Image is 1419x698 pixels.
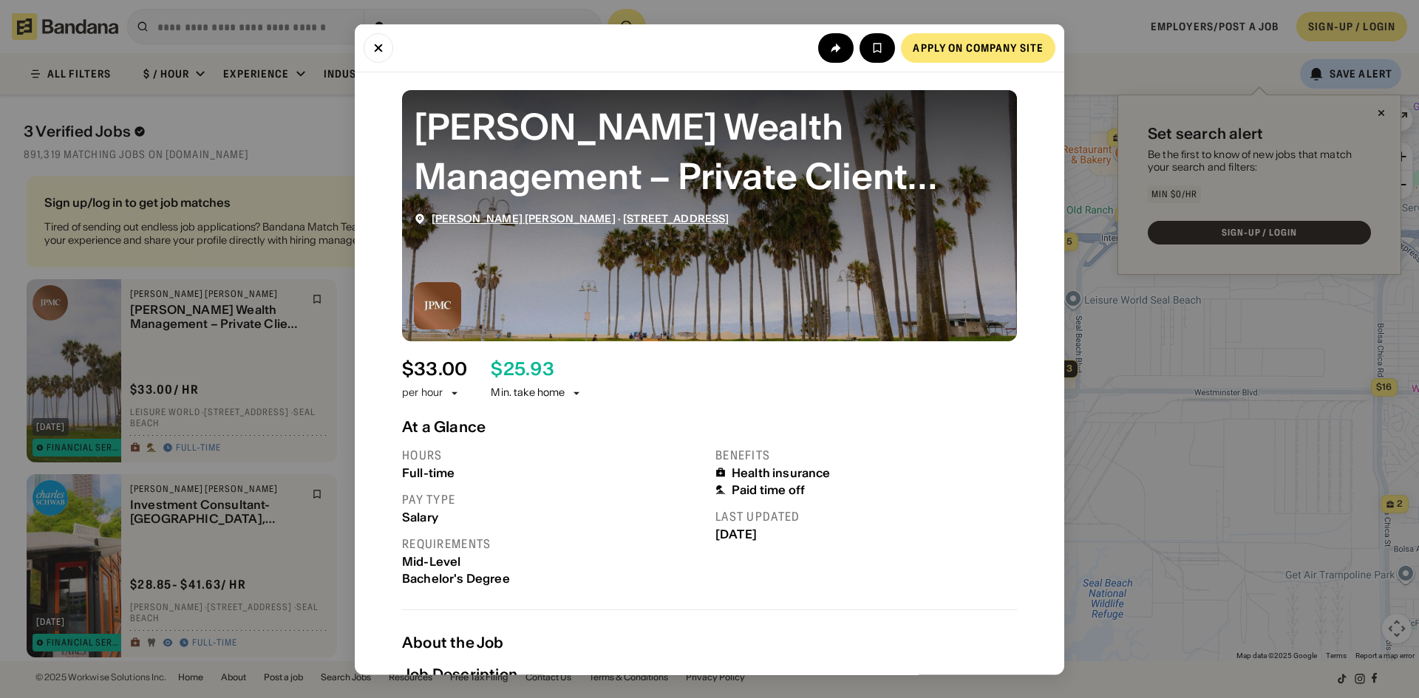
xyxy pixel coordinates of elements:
[414,101,1005,200] div: J.P. Morgan Wealth Management – Private Client Advisor - Seal Beach, Huntington Beach and Los Ala...
[402,358,467,380] div: $ 33.00
[623,211,729,225] span: [STREET_ADDRESS]
[402,417,1017,435] div: At a Glance
[432,212,729,225] div: ·
[402,634,1017,651] div: About the Job
[402,465,704,479] div: Full-time
[402,447,704,462] div: Hours
[364,32,393,62] button: Close
[732,465,831,479] div: Health insurance
[414,281,461,329] img: J.P. Morgan Chase logo
[402,510,704,524] div: Salary
[432,211,616,225] span: [PERSON_NAME] [PERSON_NAME]
[491,358,554,380] div: $ 25.93
[715,527,1017,541] div: [DATE]
[715,447,1017,462] div: Benefits
[402,663,517,685] div: Job Description
[402,491,704,507] div: Pay type
[491,386,582,400] div: Min. take home
[715,509,1017,524] div: Last updated
[402,386,443,400] div: per hour
[402,554,704,568] div: Mid-Level
[402,571,704,585] div: Bachelor's Degree
[913,42,1044,52] div: Apply on company site
[732,482,805,496] div: Paid time off
[402,536,704,551] div: Requirements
